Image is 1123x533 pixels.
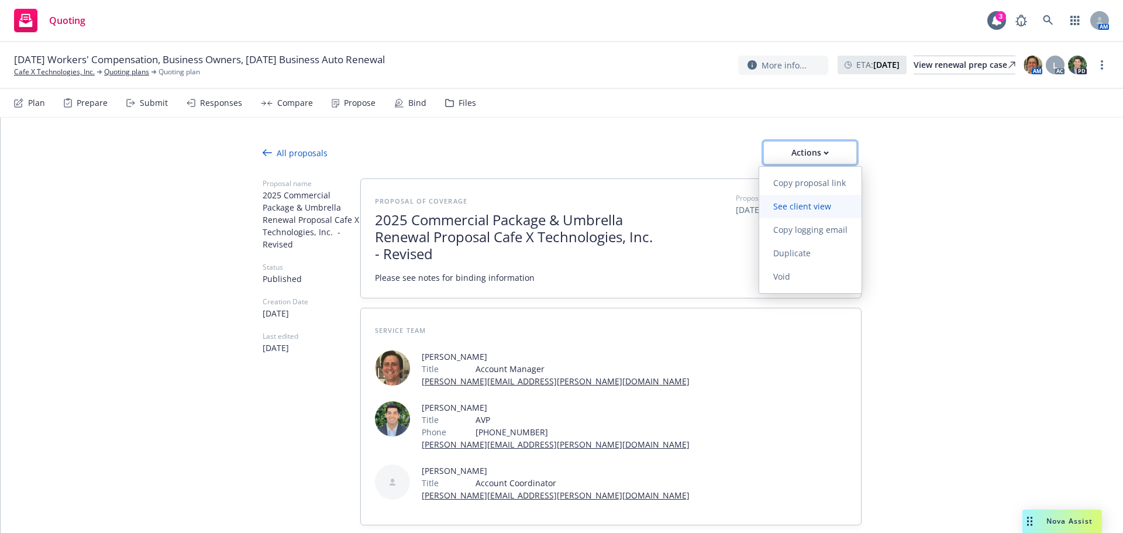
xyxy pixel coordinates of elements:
[77,98,108,108] div: Prepare
[422,490,690,501] a: [PERSON_NAME][EMAIL_ADDRESS][PERSON_NAME][DOMAIN_NAME]
[759,247,825,259] span: Duplicate
[263,342,360,354] span: [DATE]
[759,201,845,212] span: See client view
[1010,9,1033,32] a: Report a Bug
[375,326,426,335] span: Service Team
[759,271,804,282] span: Void
[375,212,662,262] span: 2025 Commercial Package & Umbrella Renewal Proposal Cafe X Technologies, Inc. - Revised
[422,363,439,375] span: Title
[159,67,200,77] span: Quoting plan
[422,414,439,426] span: Title
[1053,59,1057,71] span: L
[422,401,690,414] span: [PERSON_NAME]
[263,189,360,250] span: 2025 Commercial Package & Umbrella Renewal Proposal Cafe X Technologies, Inc. - Revised
[9,4,90,37] a: Quoting
[1063,9,1087,32] a: Switch app
[783,142,838,164] div: Actions
[375,197,467,205] span: Proposal of coverage
[422,439,690,450] a: [PERSON_NAME][EMAIL_ADDRESS][PERSON_NAME][DOMAIN_NAME]
[1036,9,1060,32] a: Search
[375,401,410,436] img: employee photo
[476,363,690,375] span: Account Manager
[263,297,360,307] span: Creation Date
[738,56,828,75] button: More info...
[422,350,690,363] span: [PERSON_NAME]
[856,59,900,71] span: ETA :
[1046,516,1093,526] span: Nova Assist
[1022,510,1102,533] button: Nova Assist
[914,56,1015,74] a: View renewal prep case
[277,98,313,108] div: Compare
[263,273,360,285] span: Published
[408,98,426,108] div: Bind
[1024,56,1042,74] img: photo
[459,98,476,108] div: Files
[104,67,149,77] a: Quoting plans
[344,98,376,108] div: Propose
[762,59,807,71] span: More info...
[476,414,690,426] span: AVP
[422,376,690,387] a: [PERSON_NAME][EMAIL_ADDRESS][PERSON_NAME][DOMAIN_NAME]
[14,53,385,67] span: [DATE] Workers' Compensation, Business Owners, [DATE] Business Auto Renewal
[140,98,168,108] div: Submit
[28,98,45,108] div: Plan
[375,271,535,284] span: Please see notes for binding information
[422,426,446,438] span: Phone
[736,193,815,204] span: Proposal expiration date
[759,177,860,188] span: Copy proposal link
[200,98,242,108] div: Responses
[263,147,328,159] div: All proposals
[422,465,690,477] span: [PERSON_NAME]
[1068,56,1087,74] img: photo
[263,331,360,342] span: Last edited
[375,350,410,386] img: employee photo
[14,67,95,77] a: Cafe X Technologies, Inc.
[763,141,857,164] button: Actions
[263,262,360,273] span: Status
[476,477,690,489] span: Account Coordinator
[736,204,847,216] span: [DATE]
[422,477,439,489] span: Title
[1095,58,1109,72] a: more
[49,16,85,25] span: Quoting
[476,426,690,438] span: [PHONE_NUMBER]
[263,307,360,319] span: [DATE]
[1022,510,1037,533] div: Drag to move
[995,11,1006,22] div: 3
[873,59,900,70] strong: [DATE]
[759,224,862,235] span: Copy logging email
[263,178,360,189] span: Proposal name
